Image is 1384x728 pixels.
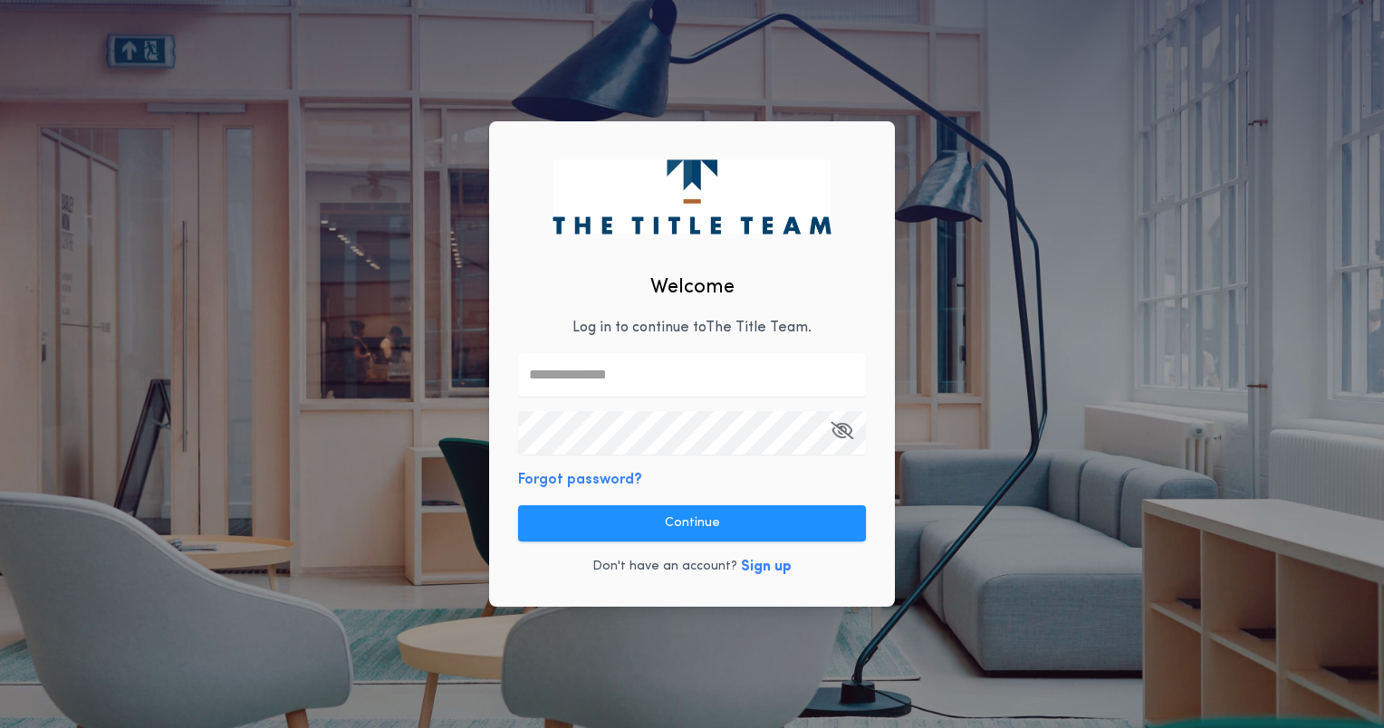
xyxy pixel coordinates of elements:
button: Sign up [741,556,792,578]
p: Log in to continue to The Title Team . [572,317,812,339]
p: Don't have an account? [592,558,737,576]
button: Continue [518,505,866,541]
button: Forgot password? [518,469,642,491]
h2: Welcome [650,273,735,302]
img: logo [553,159,831,234]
